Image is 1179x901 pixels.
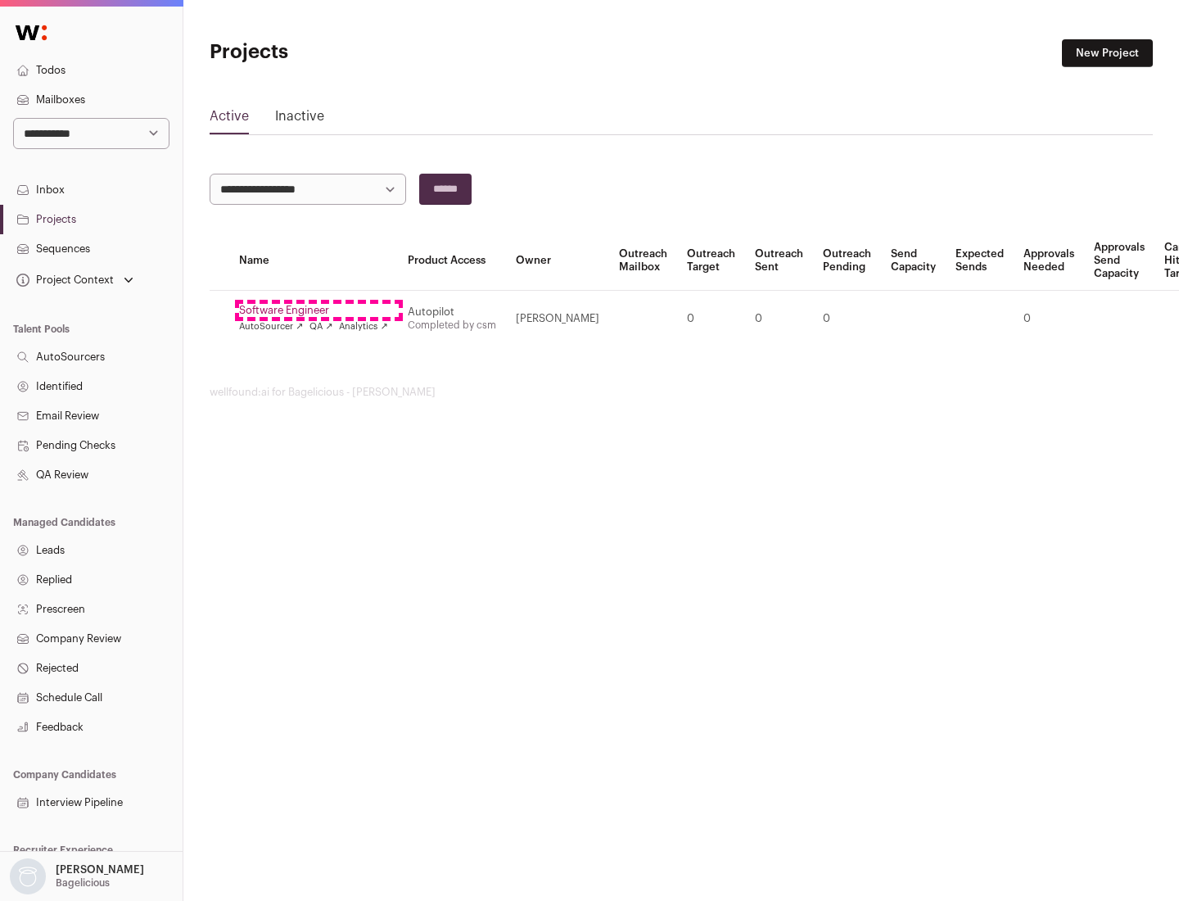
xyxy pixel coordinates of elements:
[339,320,387,333] a: Analytics ↗
[1014,291,1084,347] td: 0
[745,231,813,291] th: Outreach Sent
[56,863,144,876] p: [PERSON_NAME]
[609,231,677,291] th: Outreach Mailbox
[7,858,147,894] button: Open dropdown
[1062,39,1153,67] a: New Project
[239,304,388,317] a: Software Engineer
[881,231,946,291] th: Send Capacity
[10,858,46,894] img: nopic.png
[506,291,609,347] td: [PERSON_NAME]
[13,274,114,287] div: Project Context
[56,876,110,890] p: Bagelicious
[229,231,398,291] th: Name
[506,231,609,291] th: Owner
[275,106,324,133] a: Inactive
[813,231,881,291] th: Outreach Pending
[813,291,881,347] td: 0
[210,39,524,66] h1: Projects
[210,386,1153,399] footer: wellfound:ai for Bagelicious - [PERSON_NAME]
[677,291,745,347] td: 0
[7,16,56,49] img: Wellfound
[309,320,332,333] a: QA ↗
[1014,231,1084,291] th: Approvals Needed
[745,291,813,347] td: 0
[210,106,249,133] a: Active
[239,320,303,333] a: AutoSourcer ↗
[13,269,137,292] button: Open dropdown
[946,231,1014,291] th: Expected Sends
[1084,231,1154,291] th: Approvals Send Capacity
[408,306,496,319] div: Autopilot
[677,231,745,291] th: Outreach Target
[408,320,496,330] a: Completed by csm
[398,231,506,291] th: Product Access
